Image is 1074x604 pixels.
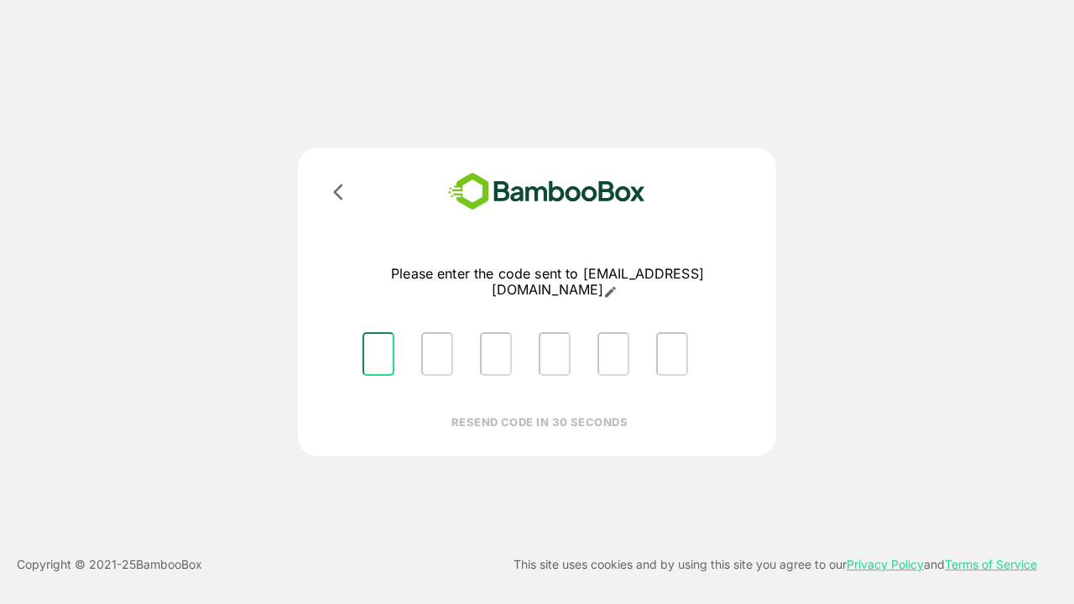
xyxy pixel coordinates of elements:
input: Please enter OTP character 2 [421,332,453,376]
input: Please enter OTP character 5 [597,332,629,376]
a: Privacy Policy [847,557,924,571]
img: bamboobox [424,168,670,216]
input: Please enter OTP character 6 [656,332,688,376]
input: Please enter OTP character 3 [480,332,512,376]
input: Please enter OTP character 1 [362,332,394,376]
a: Terms of Service [945,557,1037,571]
p: Please enter the code sent to [EMAIL_ADDRESS][DOMAIN_NAME] [349,266,746,299]
p: Copyright © 2021- 25 BambooBox [17,555,202,575]
input: Please enter OTP character 4 [539,332,571,376]
p: This site uses cookies and by using this site you agree to our and [514,555,1037,575]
